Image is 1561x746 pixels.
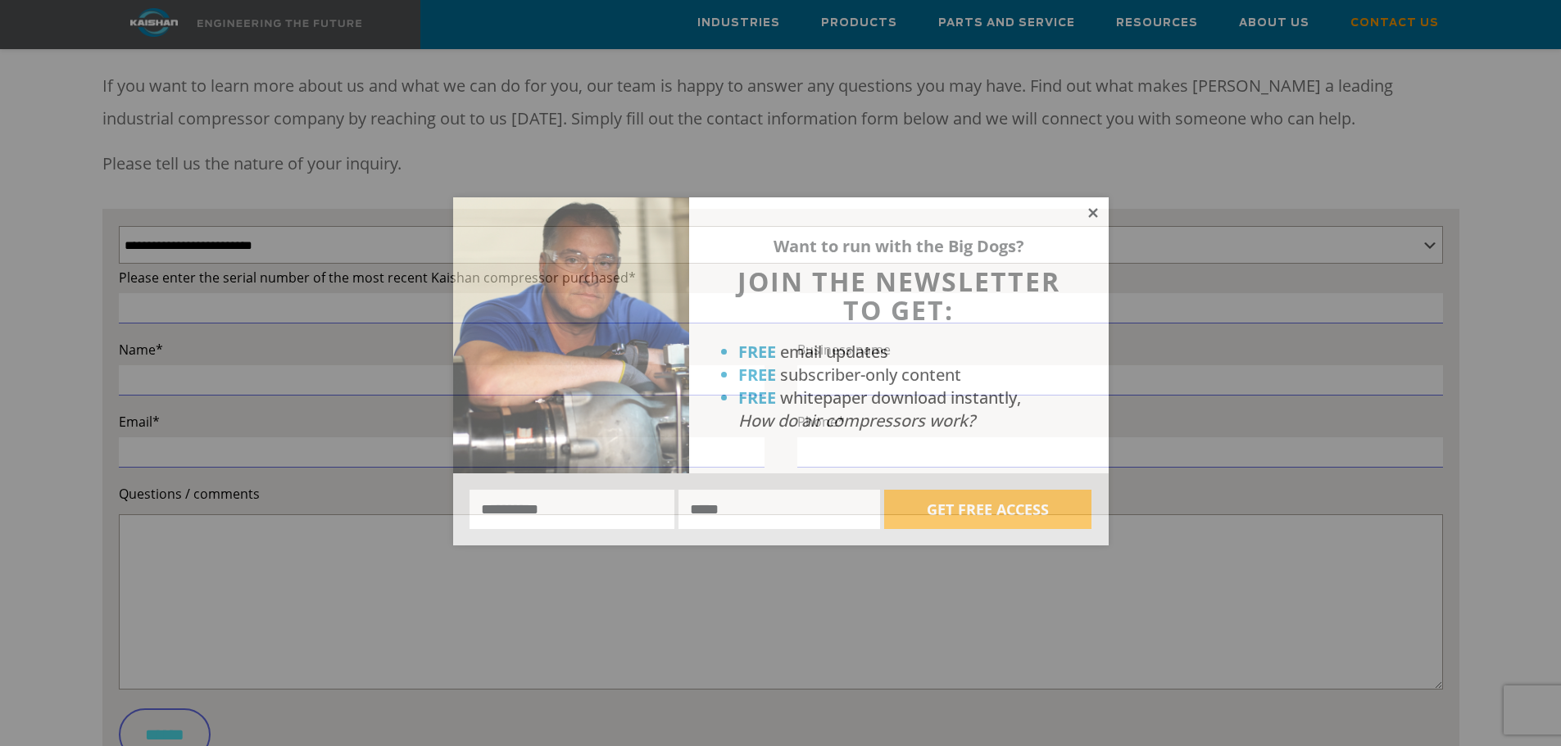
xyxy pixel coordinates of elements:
span: subscriber-only content [780,364,961,386]
span: whitepaper download instantly, [780,387,1021,409]
strong: FREE [738,364,776,386]
strong: FREE [738,387,776,409]
strong: FREE [738,341,776,363]
span: email updates [780,341,888,363]
span: JOIN THE NEWSLETTER TO GET: [737,264,1060,328]
button: Close [1086,206,1100,220]
button: GET FREE ACCESS [884,490,1091,529]
em: How do air compressors work? [738,409,975,432]
input: Email [678,490,880,529]
input: Name: [470,490,675,529]
strong: Want to run with the Big Dogs? [774,235,1024,257]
